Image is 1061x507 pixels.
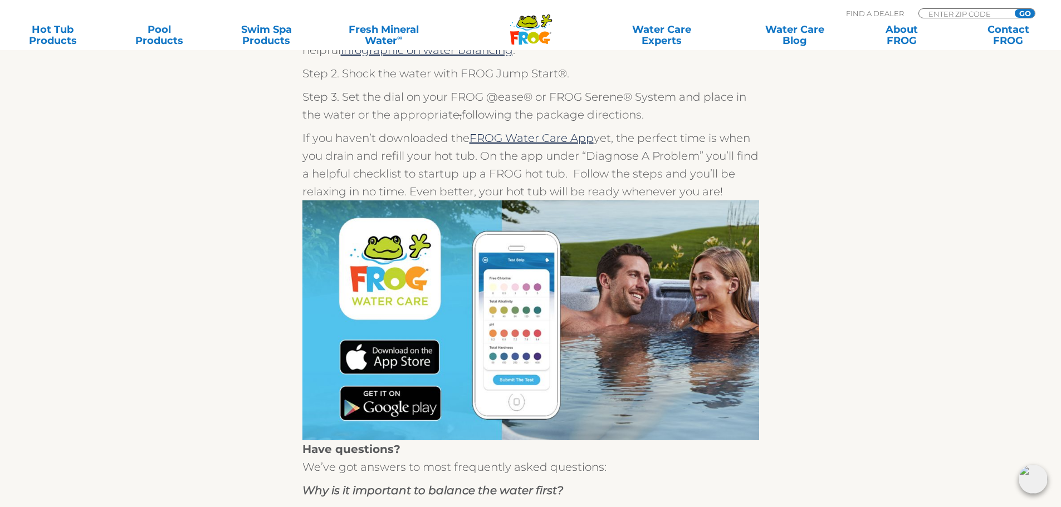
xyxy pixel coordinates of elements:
a: FROG Water Care App [470,131,594,145]
a: Water CareExperts [594,24,729,46]
img: facebook app photo aug 2019 hottub [302,200,759,440]
input: GO [1015,9,1035,18]
a: infographic on water balancing [341,43,513,57]
a: ContactFROG [967,24,1050,46]
a: Water CareBlog [753,24,836,46]
p: We’ve got answers to most frequently asked questions: [302,440,759,476]
strong: Have questions? [302,442,400,456]
p: Step 2. Shock the water with FROG Jump Start®. [302,65,759,82]
a: Fresh MineralWater∞ [331,24,436,46]
a: PoolProducts [118,24,201,46]
input: Zip Code Form [927,9,1003,18]
a: AboutFROG [860,24,943,46]
p: Find A Dealer [846,8,904,18]
a: Hot TubProducts [11,24,94,46]
span: , [459,108,462,121]
p: Step 3. Set the dial on your FROG @ease® or FROG Serene® System and place in the water or the app... [302,88,759,124]
sup: ∞ [397,33,403,42]
p: If you haven’t downloaded the yet, the perfect time is when you drain and refill your hot tub. On... [302,129,759,200]
a: Swim SpaProducts [225,24,308,46]
em: Why is it important to balance the water first? [302,484,563,497]
img: openIcon [1019,465,1048,494]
